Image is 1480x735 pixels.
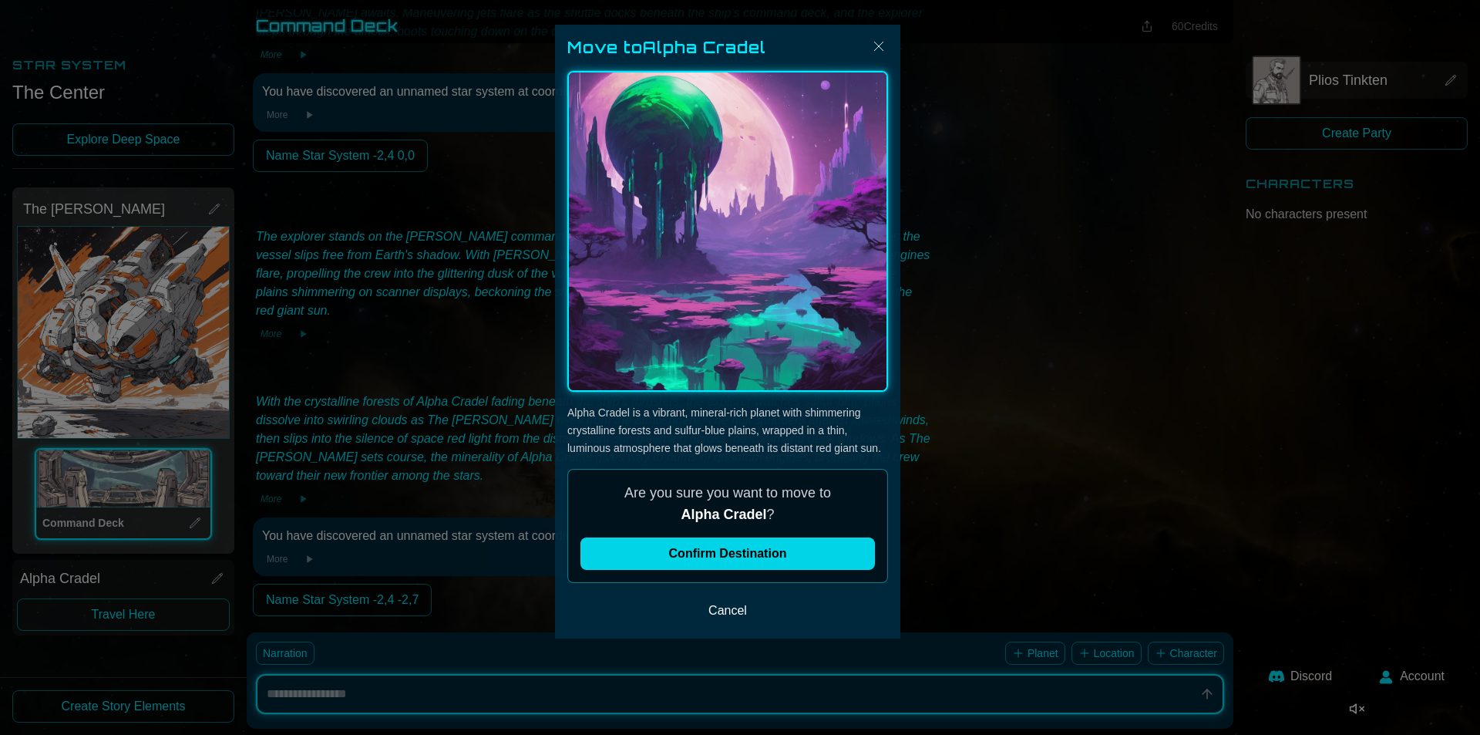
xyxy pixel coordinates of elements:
button: Confirm Destination [580,538,875,570]
p: Are you sure you want to move to ? [580,482,875,525]
h2: Move to Alpha Cradel [567,37,888,59]
img: Alpha Cradel [567,71,888,392]
img: Close [869,37,888,56]
p: Alpha Cradel is a vibrant, mineral-rich planet with shimmering crystalline forests and sulfur-blu... [567,404,888,457]
span: Alpha Cradel [681,507,766,522]
button: Cancel [567,595,888,626]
